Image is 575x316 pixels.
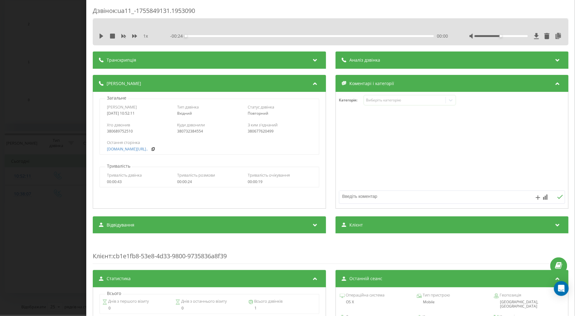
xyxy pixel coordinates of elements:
[177,104,199,110] span: Тип дзвінка
[554,281,569,296] div: Open Intercom Messenger
[177,180,241,184] div: 00:00:24
[340,300,410,304] div: OS X
[339,98,363,102] h4: Категорія :
[248,172,290,178] span: Тривалість очікування
[107,122,130,128] span: Хто дзвонив
[177,122,205,128] span: Куди дзвонили
[107,57,136,63] span: Транскрипція
[107,80,141,87] span: [PERSON_NAME]
[107,104,137,110] span: [PERSON_NAME]
[500,35,502,37] div: Accessibility label
[248,104,274,110] span: Статус дзвінка
[102,306,170,310] div: 0
[437,33,448,39] span: 00:00
[345,292,384,298] span: Операційна система
[422,292,450,298] span: Тип пристрою
[105,95,128,101] p: Загальне
[105,290,123,297] p: Всього
[349,80,394,87] span: Коментарі і категорії
[248,111,268,116] span: Повторний
[494,300,564,309] div: [GEOGRAPHIC_DATA], [GEOGRAPHIC_DATA]
[175,306,243,310] div: 0
[499,292,521,298] span: Геопозиція
[248,306,316,310] div: 1
[93,240,569,264] div: : cb1e1fb8-53e8-4d33-9800-9735836a8f39
[93,252,111,260] span: Клієнт
[107,222,134,228] span: Відвідування
[366,98,443,103] div: Виберіть категорію
[185,35,187,37] div: Accessibility label
[107,276,131,282] span: Статистика
[170,33,186,39] span: - 00:24
[93,6,569,18] div: Дзвінок : ua11_-1755849131.1953090
[107,172,142,178] span: Тривалість дзвінка
[180,298,227,305] span: Днів з останнього візиту
[248,129,312,133] div: 380677620499
[349,276,382,282] span: Останній сеанс
[253,298,283,305] span: Всього дзвінків
[248,180,312,184] div: 00:00:19
[107,140,140,145] span: Остання сторінка
[349,222,363,228] span: Клієнт
[107,147,148,151] a: [DOMAIN_NAME][URL]..
[349,57,380,63] span: Аналіз дзвінка
[107,298,149,305] span: Днів з першого візиту
[107,180,171,184] div: 00:00:43
[177,129,241,133] div: 380732384554
[107,129,171,133] div: 380689752510
[177,172,215,178] span: Тривалість розмови
[143,33,148,39] span: 1 x
[177,111,192,116] span: Вхідний
[107,111,171,116] div: [DATE] 10:52:11
[417,300,487,304] div: Mobile
[248,122,278,128] span: З ким з'єднаний
[105,163,132,169] p: Тривалість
